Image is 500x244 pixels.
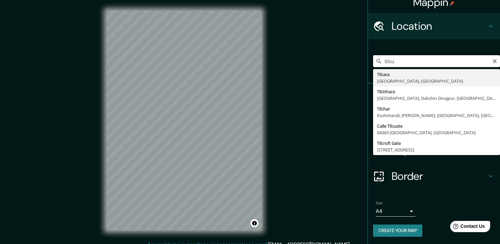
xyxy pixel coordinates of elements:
[377,140,496,146] div: Tilcroft Gate
[492,58,497,64] button: Clear
[373,55,500,67] input: Pick your city or area
[392,170,487,183] h4: Border
[377,95,496,102] div: [GEOGRAPHIC_DATA], Dakshin Dinajpur, [GEOGRAPHIC_DATA], [GEOGRAPHIC_DATA]
[377,123,496,129] div: Calle Tilcuate
[376,206,415,217] div: A4
[392,20,487,33] h4: Location
[377,78,496,84] div: [GEOGRAPHIC_DATA], [GEOGRAPHIC_DATA]
[449,1,455,6] img: pin-icon.png
[250,219,258,227] button: Toggle attribution
[368,163,500,189] div: Border
[377,112,496,119] div: Kushmandi, [PERSON_NAME], [GEOGRAPHIC_DATA], [GEOGRAPHIC_DATA]
[377,146,496,153] div: [STREET_ADDRESS]
[106,11,262,230] canvas: Map
[376,200,383,206] label: Size
[373,224,422,237] button: Create your map
[392,143,487,156] h4: Layout
[368,13,500,39] div: Location
[368,84,500,110] div: Pins
[377,129,496,136] div: 04369 [GEOGRAPHIC_DATA], [GEOGRAPHIC_DATA]
[377,71,496,78] div: Tilcara
[441,218,493,237] iframe: Help widget launcher
[377,105,496,112] div: Tilchar
[377,88,496,95] div: Tilchhara
[368,137,500,163] div: Layout
[368,110,500,137] div: Style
